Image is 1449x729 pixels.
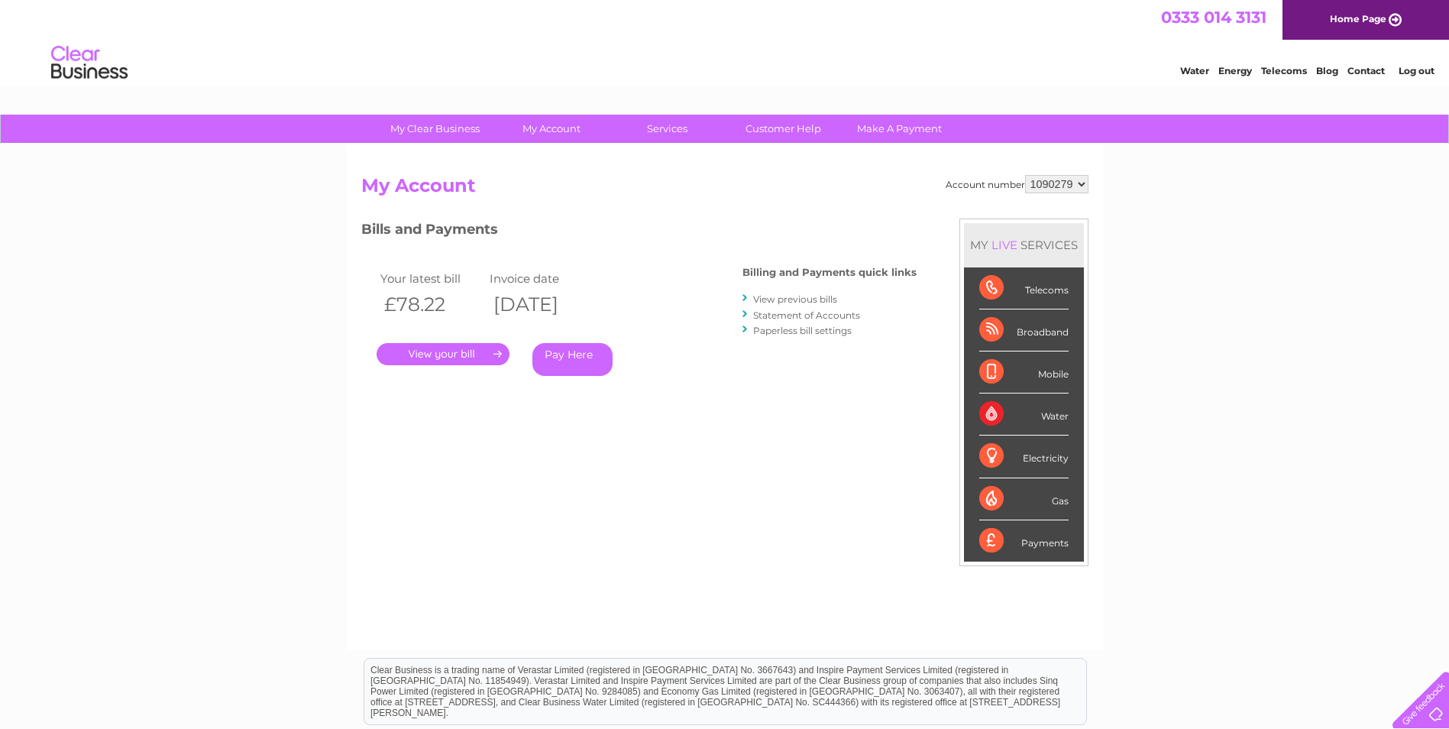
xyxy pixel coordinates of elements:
[836,115,962,143] a: Make A Payment
[979,267,1069,309] div: Telecoms
[979,520,1069,562] div: Payments
[720,115,846,143] a: Customer Help
[742,267,917,278] h4: Billing and Payments quick links
[964,223,1084,267] div: MY SERVICES
[377,343,509,365] a: .
[50,40,128,86] img: logo.png
[1218,65,1252,76] a: Energy
[1261,65,1307,76] a: Telecoms
[979,436,1069,478] div: Electricity
[979,309,1069,352] div: Broadband
[486,289,596,320] th: [DATE]
[361,175,1088,204] h2: My Account
[604,115,730,143] a: Services
[753,293,837,305] a: View previous bills
[753,325,852,336] a: Paperless bill settings
[946,175,1088,193] div: Account number
[377,268,487,289] td: Your latest bill
[532,343,613,376] a: Pay Here
[1316,65,1338,76] a: Blog
[361,219,917,245] h3: Bills and Payments
[988,238,1020,252] div: LIVE
[1347,65,1385,76] a: Contact
[979,478,1069,520] div: Gas
[979,352,1069,394] div: Mobile
[488,115,614,143] a: My Account
[486,268,596,289] td: Invoice date
[979,394,1069,436] div: Water
[364,8,1086,74] div: Clear Business is a trading name of Verastar Limited (registered in [GEOGRAPHIC_DATA] No. 3667643...
[1161,8,1266,27] a: 0333 014 3131
[1399,65,1434,76] a: Log out
[1180,65,1209,76] a: Water
[753,309,860,321] a: Statement of Accounts
[377,289,487,320] th: £78.22
[372,115,498,143] a: My Clear Business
